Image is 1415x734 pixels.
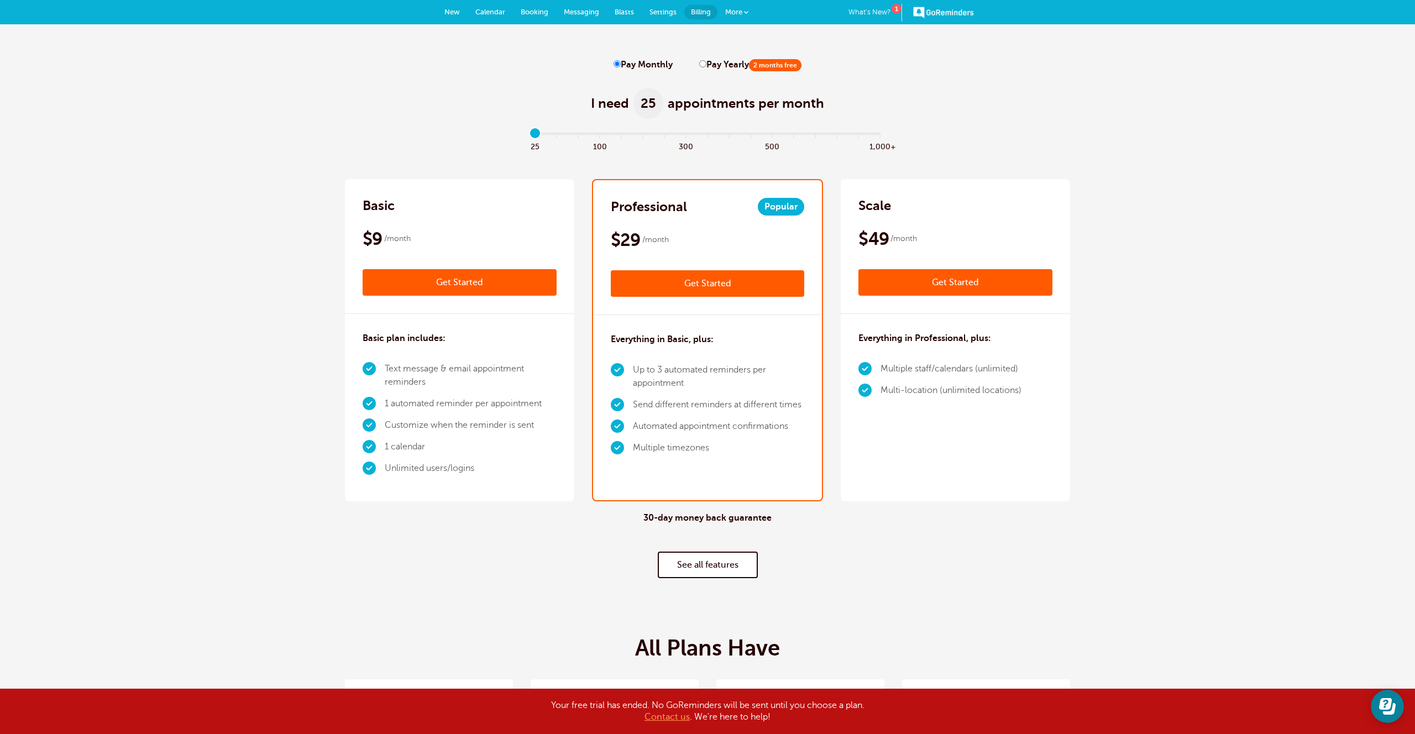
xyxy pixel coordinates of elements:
li: Multi-location (unlimited locations) [881,380,1021,401]
li: Customize when the reminder is sent [385,415,557,436]
h2: All Plans Have [635,635,780,662]
input: Pay Monthly [614,60,621,67]
div: Your free trial has ended. No GoReminders will be sent until you choose a plan. . We're here to h... [431,700,984,723]
iframe: Resource center [1371,690,1404,723]
span: Messaging [564,8,599,16]
span: 2 months free [749,59,801,71]
a: Billing [684,5,717,19]
li: Text message & email appointment reminders [385,358,557,393]
a: Get Started [611,270,805,297]
span: 300 [675,139,697,152]
span: Popular [758,198,804,216]
label: Pay Monthly [614,60,673,70]
h2: Professional [611,198,687,216]
h3: Basic plan includes: [363,332,446,345]
a: Contact us [644,712,690,722]
span: $29 [611,229,641,251]
span: /month [642,233,669,247]
span: More [725,8,742,16]
span: Blasts [615,8,634,16]
span: appointments per month [668,95,824,112]
li: Up to 3 automated reminders per appointment [633,359,805,394]
h3: Everything in Basic, plus: [611,333,714,346]
li: 1 automated reminder per appointment [385,393,557,415]
a: What's New? [848,4,902,22]
span: /month [384,232,411,245]
span: New [444,8,460,16]
li: Send different reminders at different times [633,394,805,416]
span: Billing [691,8,711,16]
span: $49 [858,228,889,250]
h2: Scale [858,197,891,214]
span: I need [591,95,629,112]
span: Settings [649,8,677,16]
li: Multiple timezones [633,437,805,459]
a: See all features [658,552,758,578]
li: 1 calendar [385,436,557,458]
span: 25 [633,88,663,119]
span: 25 [525,139,546,152]
a: Get Started [363,269,557,296]
a: Get Started [858,269,1052,296]
li: Multiple staff/calendars (unlimited) [881,358,1021,380]
div: 1 [892,4,902,14]
input: Pay Yearly2 months free [699,60,706,67]
h2: Basic [363,197,395,214]
span: 500 [762,139,783,152]
li: Unlimited users/logins [385,458,557,479]
li: Automated appointment confirmations [633,416,805,437]
h4: 30-day money back guarantee [643,513,772,523]
span: 1,000+ [869,139,891,152]
span: /month [890,232,917,245]
h3: Everything in Professional, plus: [858,332,991,345]
label: Pay Yearly [699,60,801,70]
span: Calendar [475,8,505,16]
span: $9 [363,228,382,250]
span: Booking [521,8,548,16]
span: 100 [589,139,611,152]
